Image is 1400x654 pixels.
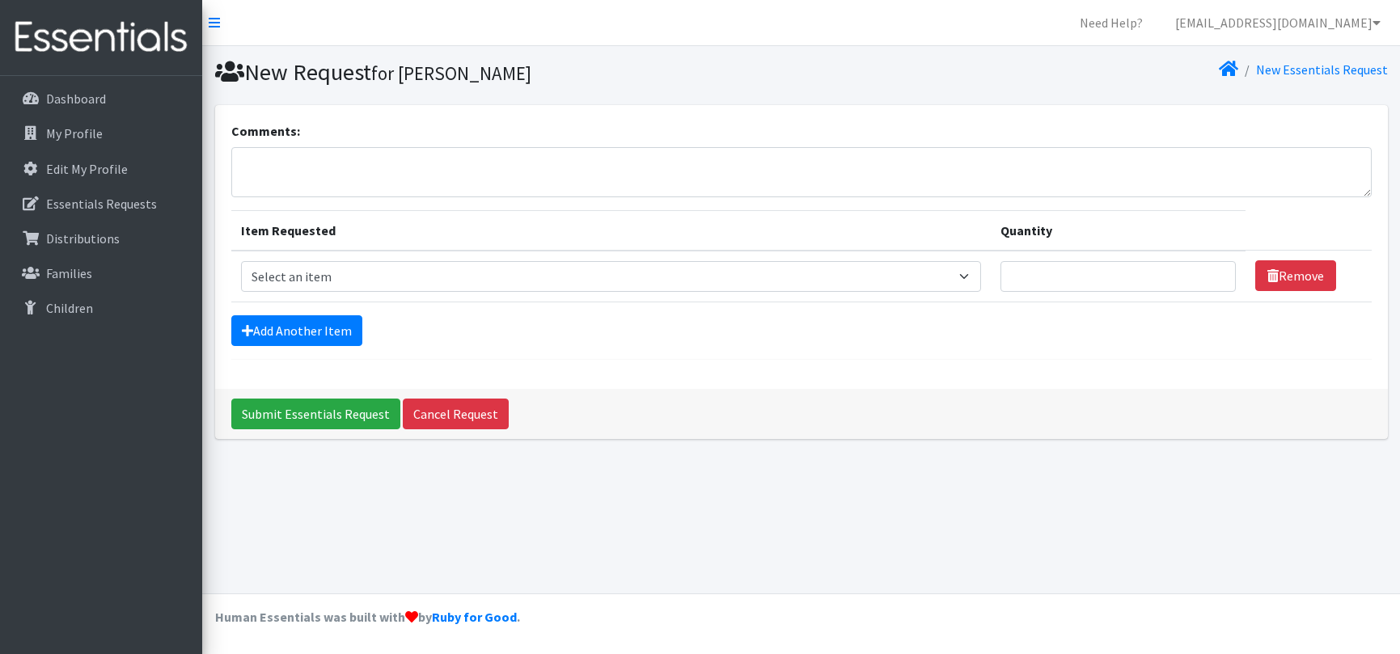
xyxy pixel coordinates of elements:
a: Dashboard [6,82,196,115]
th: Item Requested [231,210,991,251]
p: Families [46,265,92,281]
a: Families [6,257,196,289]
h1: New Request [215,58,796,86]
th: Quantity [991,210,1246,251]
strong: Human Essentials was built with by . [215,609,520,625]
p: Edit My Profile [46,161,128,177]
p: My Profile [46,125,103,141]
a: New Essentials Request [1256,61,1388,78]
p: Essentials Requests [46,196,157,212]
a: Need Help? [1067,6,1156,39]
a: Essentials Requests [6,188,196,220]
input: Submit Essentials Request [231,399,400,429]
img: HumanEssentials [6,11,196,65]
label: Comments: [231,121,300,141]
a: Remove [1255,260,1336,291]
a: My Profile [6,117,196,150]
a: Edit My Profile [6,153,196,185]
small: for [PERSON_NAME] [371,61,531,85]
a: Ruby for Good [432,609,517,625]
a: Children [6,292,196,324]
p: Distributions [46,230,120,247]
a: [EMAIL_ADDRESS][DOMAIN_NAME] [1162,6,1394,39]
a: Distributions [6,222,196,255]
p: Dashboard [46,91,106,107]
a: Cancel Request [403,399,509,429]
a: Add Another Item [231,315,362,346]
p: Children [46,300,93,316]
